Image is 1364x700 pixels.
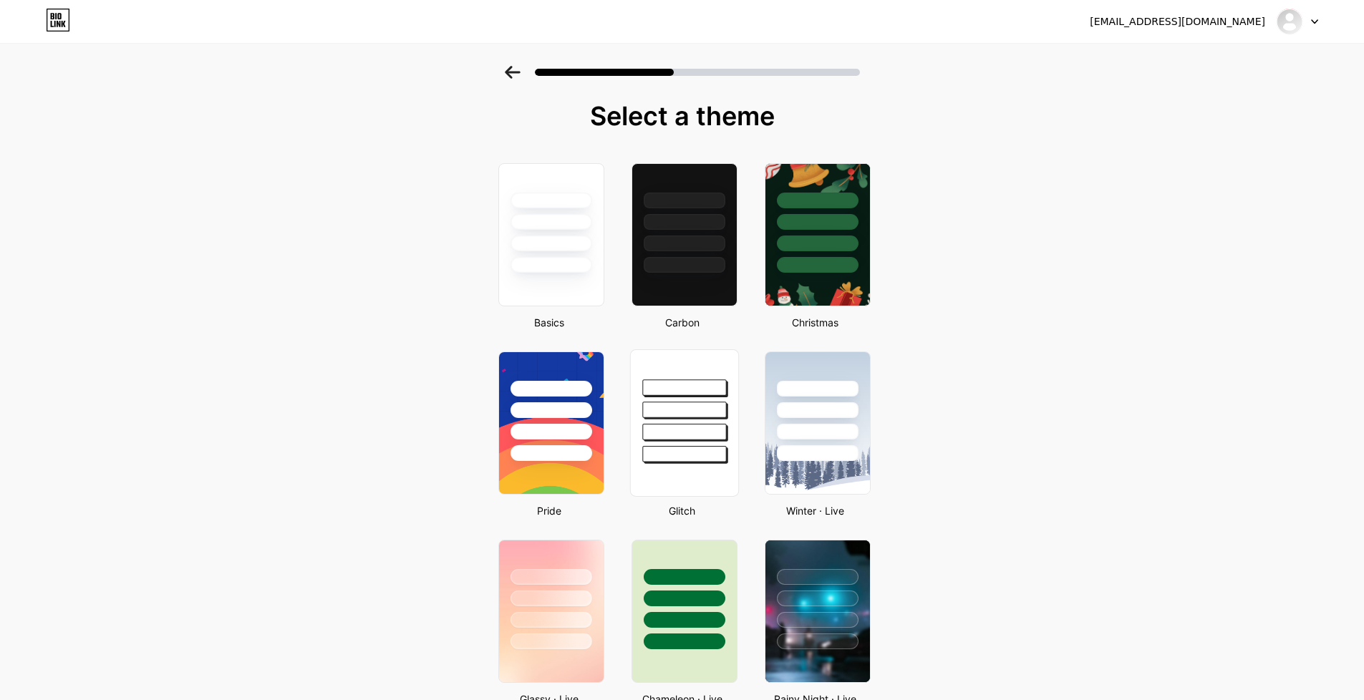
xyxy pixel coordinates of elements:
[627,315,737,330] div: Carbon
[494,315,604,330] div: Basics
[493,102,872,130] div: Select a theme
[1276,8,1303,35] img: totogell
[760,503,871,518] div: Winter · Live
[1090,14,1265,29] div: [EMAIL_ADDRESS][DOMAIN_NAME]
[760,315,871,330] div: Christmas
[627,503,737,518] div: Glitch
[494,503,604,518] div: Pride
